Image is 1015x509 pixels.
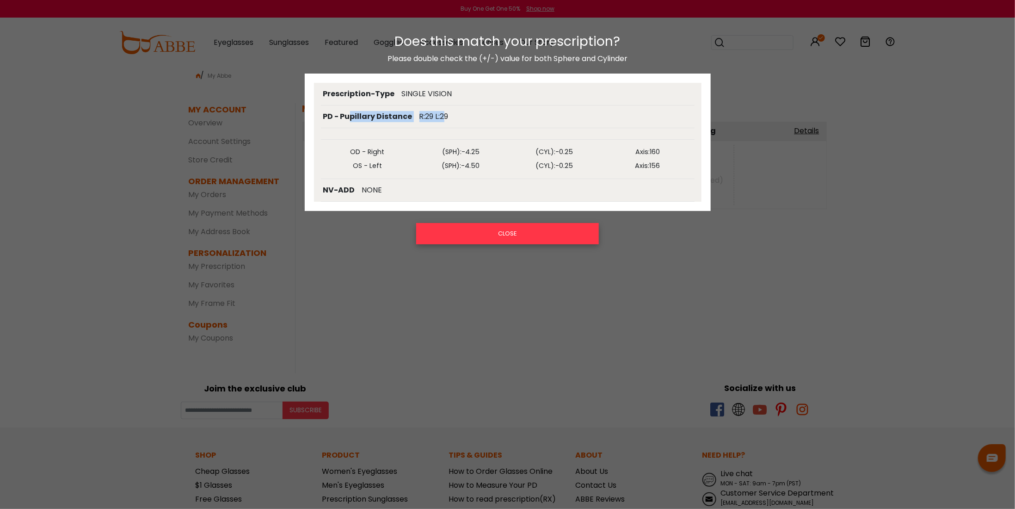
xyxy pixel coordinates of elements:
strong: Axis: [635,147,650,156]
span: -0.25 [555,161,573,170]
strong: (CYL): [535,147,555,156]
span: 160 [650,147,660,156]
span: -0.25 [555,147,573,156]
strong: (CYL): [535,161,555,170]
div: SINGLE VISION [402,88,452,99]
strong: (SPH): [442,161,461,170]
div: NV-ADD [323,185,355,196]
div: Prescription-Type [323,88,395,99]
div: NONE [362,185,382,196]
button: CLOSE [416,223,599,244]
div: R:29 L:29 [419,111,449,122]
span: 156 [650,161,660,170]
th: OS - Left [321,159,414,173]
h3: Does this match your prescription? [305,34,711,50]
th: OD - Right [321,145,414,159]
div: PD - Pupillary Distance [323,111,412,122]
span: -4.50 [461,161,480,170]
strong: (SPH): [442,147,461,156]
p: Please double check the (+/-) value for both Sphere and Cylinder [305,53,711,64]
span: -4.25 [461,147,480,156]
strong: Axis: [635,161,650,170]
